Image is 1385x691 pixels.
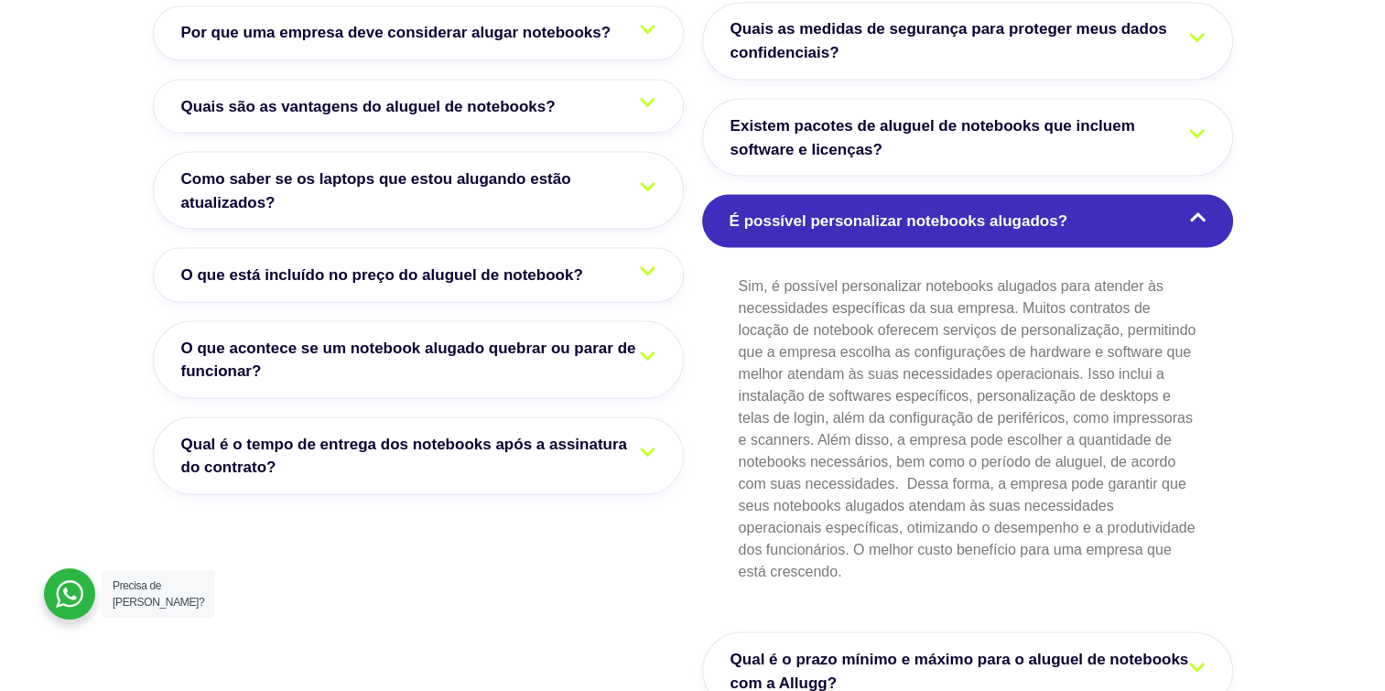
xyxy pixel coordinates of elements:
iframe: Chat Widget [1056,458,1385,691]
span: Por que uma empresa deve considerar alugar notebooks? [181,21,621,45]
a: O que acontece se um notebook alugado quebrar ou parar de funcionar? [153,320,684,398]
span: Quais são as vantagens do aluguel de notebooks? [181,94,565,118]
span: Como saber se os laptops que estou alugando estão atualizados? [181,167,655,213]
a: O que está incluído no preço do aluguel de notebook? [153,247,684,302]
a: Quais as medidas de segurança para proteger meus dados confidenciais? [702,2,1233,80]
a: É possível personalizar notebooks alugados? [702,194,1233,247]
span: Quais as medidas de segurança para proteger meus dados confidenciais? [730,17,1205,64]
a: Existem pacotes de aluguel de notebooks que incluem software e licenças? [702,98,1233,176]
a: Por que uma empresa deve considerar alugar notebooks? [153,5,684,60]
span: Precisa de [PERSON_NAME]? [113,579,204,609]
a: Quais são as vantagens do aluguel de notebooks? [153,79,684,134]
span: O que acontece se um notebook alugado quebrar ou parar de funcionar? [181,336,655,383]
span: Qual é o tempo de entrega dos notebooks após a assinatura do contrato? [181,432,655,479]
p: Sim, é possível personalizar notebooks alugados para atender às necessidades específicas da sua e... [739,275,1196,582]
div: Widget de chat [1056,458,1385,691]
span: Existem pacotes de aluguel de notebooks que incluem software e licenças? [730,113,1205,160]
a: Qual é o tempo de entrega dos notebooks após a assinatura do contrato? [153,416,684,494]
a: Como saber se os laptops que estou alugando estão atualizados? [153,151,684,229]
span: É possível personalizar notebooks alugados? [730,209,1077,232]
span: O que está incluído no preço do aluguel de notebook? [181,263,592,286]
